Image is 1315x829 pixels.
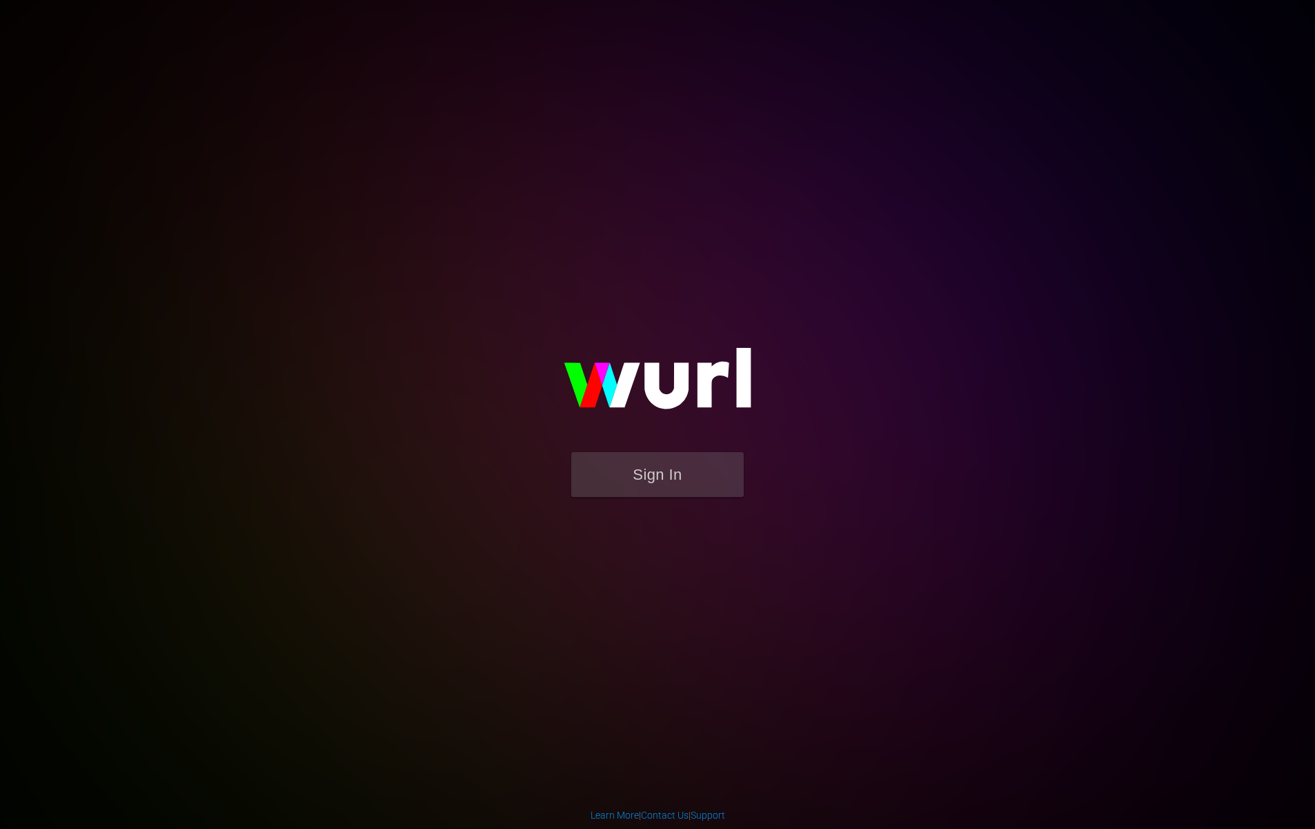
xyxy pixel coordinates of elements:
div: | | [591,808,725,822]
img: wurl-logo-on-black-223613ac3d8ba8fe6dc639794a292ebdb59501304c7dfd60c99c58986ef67473.svg [520,318,795,452]
a: Learn More [591,810,639,821]
button: Sign In [571,452,744,497]
a: Contact Us [641,810,689,821]
a: Support [691,810,725,821]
